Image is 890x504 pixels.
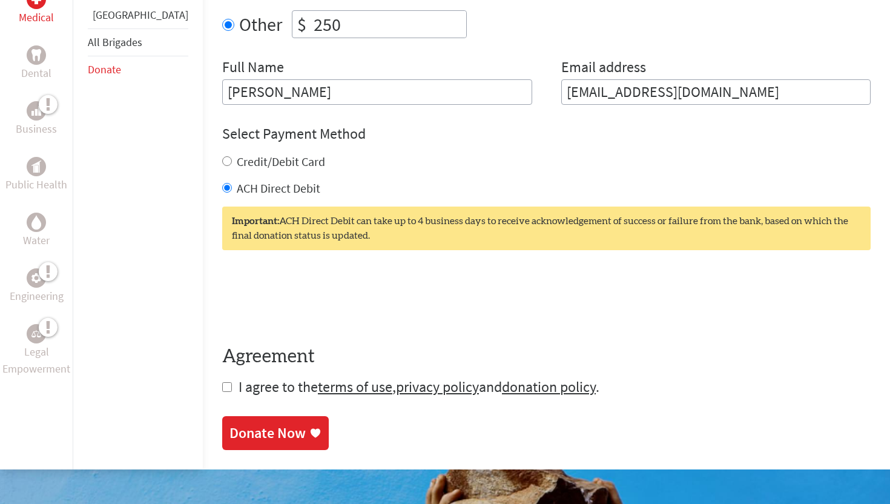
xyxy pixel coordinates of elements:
img: Water [31,216,41,230]
div: Donate Now [229,423,306,443]
a: terms of use [318,377,392,396]
a: BusinessBusiness [16,101,57,138]
p: Water [23,232,50,249]
p: Dental [21,65,51,82]
label: Credit/Debit Card [237,154,325,169]
h4: Select Payment Method [222,124,871,144]
div: ACH Direct Debit can take up to 4 business days to receive acknowledgement of success or failure ... [222,207,871,250]
img: Engineering [31,273,41,283]
input: Enter Full Name [222,79,532,105]
div: Public Health [27,157,46,176]
p: Business [16,121,57,138]
div: $ [292,11,311,38]
a: EngineeringEngineering [10,268,64,305]
input: Your Email [561,79,871,105]
p: Medical [19,9,54,26]
div: Engineering [27,268,46,288]
iframe: reCAPTCHA [222,274,406,322]
label: Email address [561,58,646,79]
div: Business [27,101,46,121]
a: Public HealthPublic Health [5,157,67,193]
label: ACH Direct Debit [237,181,320,196]
li: Donate [88,56,188,83]
li: All Brigades [88,28,188,56]
div: Water [27,213,46,232]
h4: Agreement [222,346,871,368]
div: Dental [27,45,46,65]
a: privacy policy [396,377,479,396]
p: Engineering [10,288,64,305]
a: WaterWater [23,213,50,249]
a: Donate [88,62,121,76]
input: Enter Amount [311,11,466,38]
a: All Brigades [88,35,142,49]
img: Public Health [31,161,41,173]
a: Donate Now [222,416,329,450]
span: I agree to the , and . [239,377,599,396]
p: Legal Empowerment [2,343,70,377]
a: donation policy [502,377,596,396]
a: Legal EmpowermentLegal Empowerment [2,324,70,377]
label: Other [239,10,282,38]
div: Legal Empowerment [27,324,46,343]
li: Panama [88,7,188,28]
a: [GEOGRAPHIC_DATA] [93,8,188,22]
img: Dental [31,50,41,61]
label: Full Name [222,58,284,79]
img: Business [31,106,41,116]
p: Public Health [5,176,67,193]
a: DentalDental [21,45,51,82]
img: Legal Empowerment [31,330,41,337]
strong: Important: [232,216,279,226]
